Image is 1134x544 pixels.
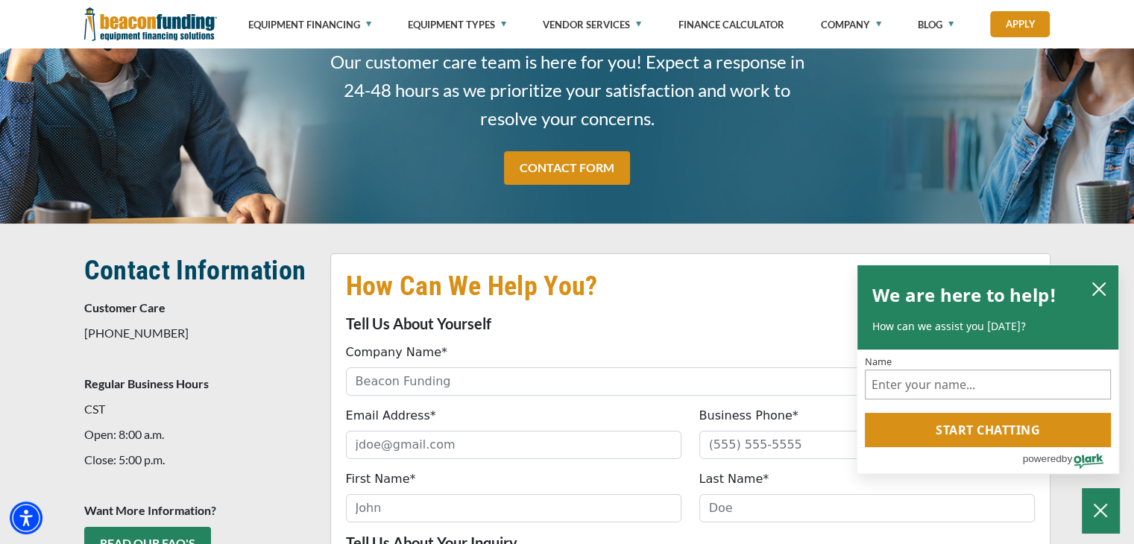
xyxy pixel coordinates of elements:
button: close chatbox [1087,278,1111,299]
p: Close: 5:00 p.m. [84,451,312,469]
a: CONTACT FORM [504,151,630,185]
a: Apply [990,11,1050,37]
h2: We are here to help! [872,280,1056,310]
label: Email Address* [346,407,436,425]
div: olark chatbox [857,265,1119,475]
label: Company Name* [346,344,447,361]
p: CST [84,400,312,418]
strong: Regular Business Hours [84,376,209,390]
h2: How Can We Help You? [346,269,1035,303]
p: How can we assist you [DATE]? [872,319,1103,334]
a: Powered by Olark [1022,448,1118,473]
span: powered [1022,449,1061,468]
input: (555) 555-5555 [699,431,1035,459]
strong: Customer Care [84,300,166,314]
p: Tell Us About Yourself [346,314,1035,332]
h2: Contact Information [84,253,312,288]
input: John [346,494,681,522]
input: jdoe@gmail.com [346,431,681,459]
div: Accessibility Menu [10,502,42,534]
button: Start chatting [865,413,1111,447]
label: Business Phone* [699,407,798,425]
strong: Want More Information? [84,503,216,517]
input: Beacon Funding [346,367,1035,396]
label: Last Name* [699,470,769,488]
input: Doe [699,494,1035,522]
input: Name [865,370,1111,399]
p: Open: 8:00 a.m. [84,426,312,443]
p: [PHONE_NUMBER] [84,324,312,342]
span: Our customer care team is here for you! Expect a response in 24-48 hours as we prioritize your sa... [330,48,804,133]
label: First Name* [346,470,416,488]
button: Close Chatbox [1082,488,1119,533]
span: by [1062,449,1072,468]
label: Name [865,357,1111,367]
